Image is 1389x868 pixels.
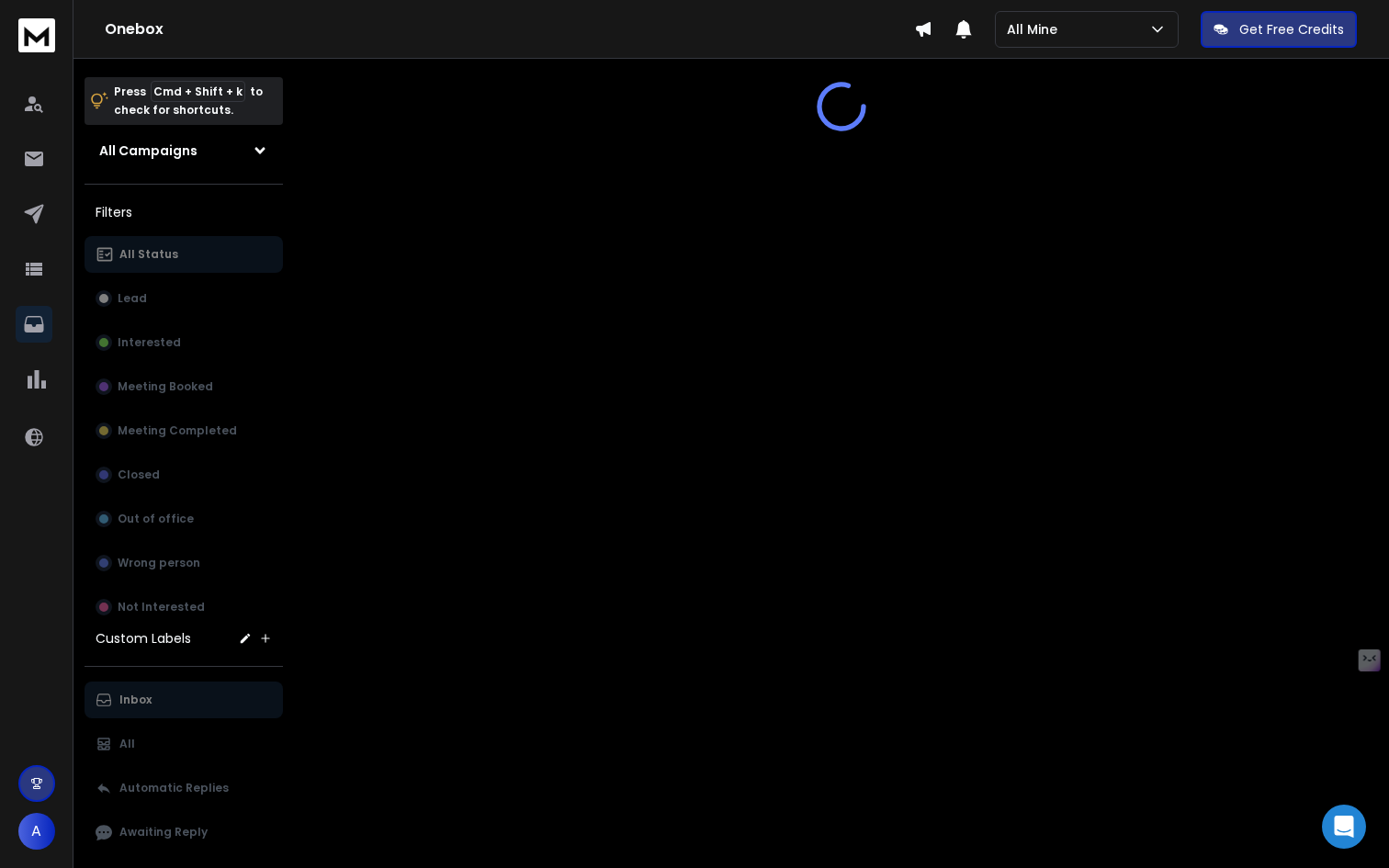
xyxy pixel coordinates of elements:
img: logo [18,18,55,52]
div: Open Intercom Messenger [1322,805,1366,849]
p: Press to check for shortcuts. [114,83,263,119]
p: Get Free Credits [1239,20,1344,39]
span: Cmd + Shift + k [151,81,245,102]
button: A [18,813,55,850]
button: Get Free Credits [1201,11,1357,48]
h1: Onebox [105,18,914,40]
h1: All Campaigns [99,141,198,160]
p: All Mine [1007,20,1065,39]
h3: Filters [85,199,283,225]
h3: Custom Labels [96,629,191,648]
button: All Campaigns [85,132,283,169]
